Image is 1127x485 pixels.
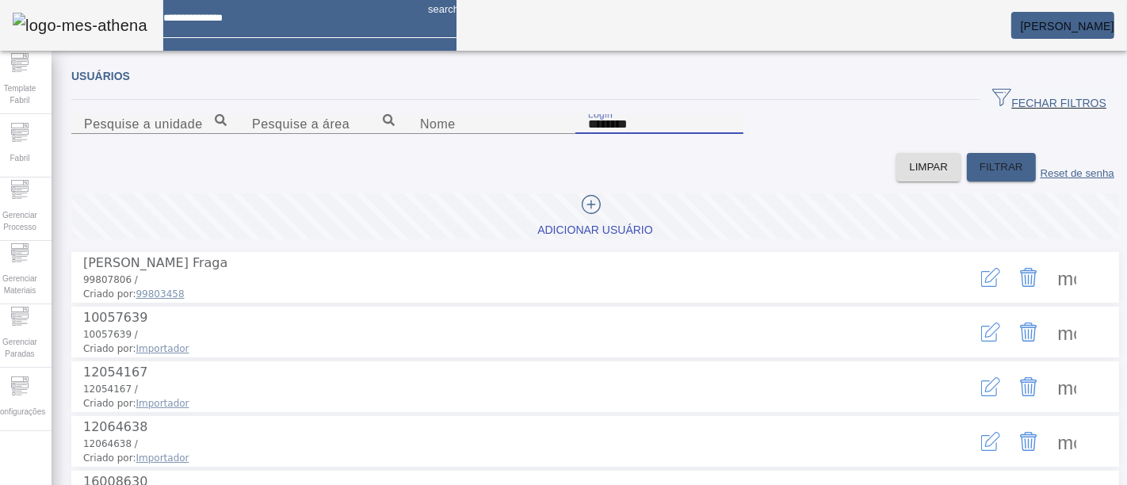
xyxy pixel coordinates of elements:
span: 99803458 [136,288,185,300]
span: Usuários [71,70,130,82]
span: FILTRAR [980,159,1023,175]
button: FILTRAR [967,153,1036,181]
button: Delete [1010,258,1048,296]
span: Importador [136,453,189,464]
button: Delete [1010,368,1048,406]
label: Reset de senha [1041,167,1114,179]
button: Mais [1048,368,1086,406]
span: Criado por: [83,287,943,301]
div: Adicionar Usuário [537,223,652,239]
span: 12064638 [83,419,147,434]
button: Mais [1048,422,1086,460]
button: Reset de senha [1036,153,1119,181]
button: LIMPAR [896,153,961,181]
button: Delete [1010,313,1048,351]
span: Criado por: [83,396,943,411]
span: [PERSON_NAME] [1021,20,1114,32]
button: Mais [1048,258,1086,296]
span: Fabril [5,147,34,169]
span: 12054167 / [83,384,138,395]
span: Criado por: [83,451,943,465]
span: FECHAR FILTROS [992,88,1106,112]
span: 12054167 [83,365,147,380]
input: Number [252,115,395,134]
span: 12064638 / [83,438,138,449]
span: [PERSON_NAME] Fraga [83,255,227,270]
span: 10057639 / [83,329,138,340]
input: Number [84,115,227,134]
span: Importador [136,343,189,354]
span: 10057639 [83,310,147,325]
span: 99807806 / [83,274,138,285]
mat-label: Nome [420,117,456,131]
mat-label: Pesquise a unidade [84,117,203,131]
button: Mais [1048,313,1086,351]
mat-label: Pesquise a área [252,117,350,131]
button: Delete [1010,422,1048,460]
span: Importador [136,398,189,409]
span: LIMPAR [909,159,948,175]
button: FECHAR FILTROS [980,86,1119,114]
button: Adicionar Usuário [71,193,1119,239]
span: Criado por: [83,342,943,356]
img: logo-mes-athena [13,13,147,38]
mat-label: Login [588,109,613,119]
